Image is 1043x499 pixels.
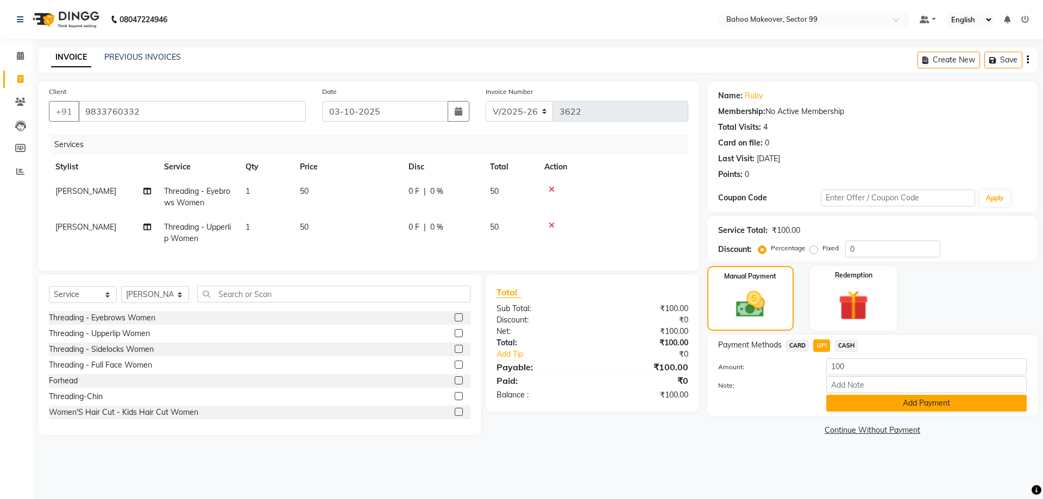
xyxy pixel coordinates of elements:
[979,190,1010,206] button: Apply
[322,87,337,97] label: Date
[718,122,761,133] div: Total Visits:
[765,137,769,149] div: 0
[822,243,839,253] label: Fixed
[293,155,402,179] th: Price
[424,222,426,233] span: |
[49,391,103,402] div: Threading-Chin
[718,339,782,351] span: Payment Methods
[718,137,763,149] div: Card on file:
[490,222,499,232] span: 50
[164,222,231,243] span: Threading - Upperlip Women
[771,243,806,253] label: Percentage
[592,314,696,326] div: ₹0
[488,389,592,401] div: Balance :
[724,271,776,281] label: Manual Payment
[51,48,91,67] a: INVOICE
[49,375,78,387] div: Forhead
[718,244,752,255] div: Discount:
[28,4,102,35] img: logo
[610,349,696,360] div: ₹0
[120,4,167,35] b: 08047224946
[488,303,592,314] div: Sub Total:
[300,222,309,232] span: 50
[821,190,975,206] input: Enter Offer / Coupon Code
[409,186,419,197] span: 0 F
[745,169,749,180] div: 0
[727,288,774,321] img: _cash.svg
[592,389,696,401] div: ₹100.00
[826,395,1027,412] button: Add Payment
[164,186,230,207] span: Threading - Eyebrows Women
[486,87,533,97] label: Invoice Number
[813,339,830,352] span: UPI
[718,106,1027,117] div: No Active Membership
[488,361,592,374] div: Payable:
[430,186,443,197] span: 0 %
[826,358,1027,375] input: Amount
[592,326,696,337] div: ₹100.00
[718,169,743,180] div: Points:
[710,381,818,390] label: Note:
[158,155,239,179] th: Service
[104,52,181,62] a: PREVIOUS INVOICES
[745,90,763,102] a: Ruby
[834,339,858,352] span: CASH
[592,303,696,314] div: ₹100.00
[483,155,538,179] th: Total
[49,344,154,355] div: Threading - Sidelocks Women
[772,225,800,236] div: ₹100.00
[430,222,443,233] span: 0 %
[409,222,419,233] span: 0 F
[300,186,309,196] span: 50
[763,122,768,133] div: 4
[718,106,765,117] div: Membership:
[49,87,66,97] label: Client
[918,52,980,68] button: Create New
[239,155,293,179] th: Qty
[49,312,155,324] div: Threading - Eyebrows Women
[55,222,116,232] span: [PERSON_NAME]
[757,153,780,165] div: [DATE]
[718,192,821,204] div: Coupon Code
[829,287,878,324] img: _gift.svg
[718,225,768,236] div: Service Total:
[488,326,592,337] div: Net:
[49,407,198,418] div: Women'S Hair Cut - Kids Hair Cut Women
[592,374,696,387] div: ₹0
[710,362,818,372] label: Amount:
[197,286,470,302] input: Search or Scan
[50,135,696,155] div: Services
[538,155,688,179] th: Action
[488,314,592,326] div: Discount:
[488,349,610,360] a: Add Tip
[718,90,743,102] div: Name:
[490,186,499,196] span: 50
[709,425,1035,436] a: Continue Without Payment
[488,337,592,349] div: Total:
[497,287,521,298] span: Total
[826,376,1027,393] input: Add Note
[488,374,592,387] div: Paid:
[984,52,1022,68] button: Save
[424,186,426,197] span: |
[718,153,755,165] div: Last Visit:
[246,222,250,232] span: 1
[49,359,152,371] div: Threading - Full Face Women
[592,337,696,349] div: ₹100.00
[246,186,250,196] span: 1
[592,361,696,374] div: ₹100.00
[49,328,150,339] div: Threading - Upperlip Women
[55,186,116,196] span: [PERSON_NAME]
[78,101,306,122] input: Search by Name/Mobile/Email/Code
[49,101,79,122] button: +91
[835,270,872,280] label: Redemption
[786,339,809,352] span: CARD
[402,155,483,179] th: Disc
[49,155,158,179] th: Stylist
